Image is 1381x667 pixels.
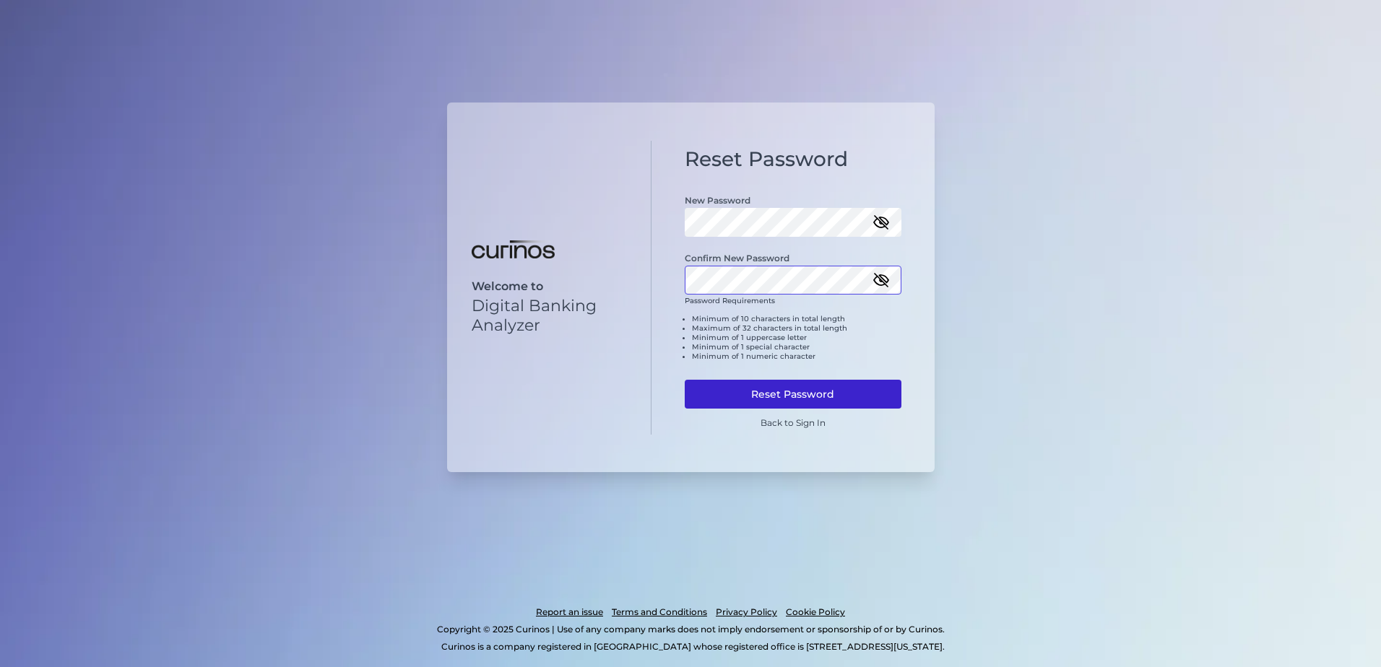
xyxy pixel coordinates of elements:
[692,323,901,333] li: Maximum of 32 characters in total length
[472,296,627,335] p: Digital Banking Analyzer
[472,279,627,293] p: Welcome to
[692,352,901,361] li: Minimum of 1 numeric character
[71,621,1310,638] p: Copyright © 2025 Curinos | Use of any company marks does not imply endorsement or sponsorship of ...
[716,603,777,621] a: Privacy Policy
[685,296,901,372] div: Password Requirements
[685,253,789,263] label: Confirm New Password
[692,333,901,342] li: Minimum of 1 uppercase letter
[692,314,901,323] li: Minimum of 10 characters in total length
[536,603,603,621] a: Report an issue
[75,638,1310,655] p: Curinos is a company registered in [GEOGRAPHIC_DATA] whose registered office is [STREET_ADDRESS][...
[685,195,750,206] label: New Password
[472,240,555,259] img: Digital Banking Analyzer
[612,603,707,621] a: Terms and Conditions
[685,147,901,172] h1: Reset Password
[761,417,826,428] a: Back to Sign In
[692,342,901,352] li: Minimum of 1 special character
[786,603,845,621] a: Cookie Policy
[685,380,901,409] button: Reset Password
